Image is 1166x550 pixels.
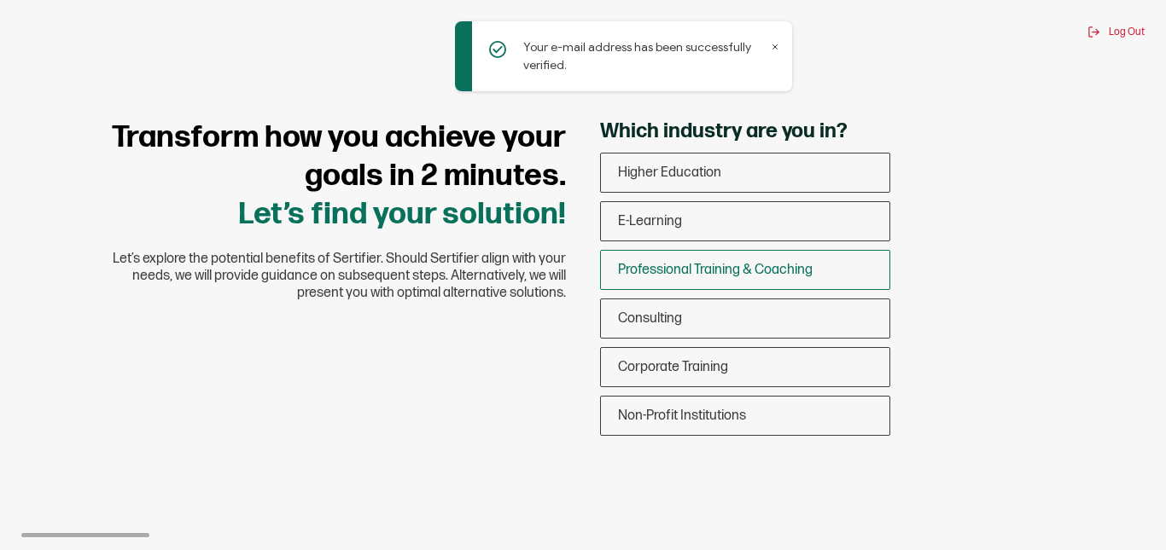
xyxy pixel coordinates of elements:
span: Professional Training & Coaching [618,262,813,278]
h1: Let’s find your solution! [88,119,566,234]
span: E-Learning [618,213,682,229]
span: Transform how you achieve your goals in 2 minutes. [112,119,566,194]
span: Which industry are you in? [600,119,848,144]
span: Higher Education [618,165,721,181]
p: Your e-mail address has been successfully verified. [523,38,767,74]
span: Log Out [1109,26,1145,38]
span: Consulting [618,310,682,327]
span: Non-Profit Institutions [618,408,746,424]
span: Corporate Training [618,359,728,375]
span: Let’s explore the potential benefits of Sertifier. Should Sertifier align with your needs, we wil... [88,251,566,302]
iframe: Chat Widget [1081,468,1166,550]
